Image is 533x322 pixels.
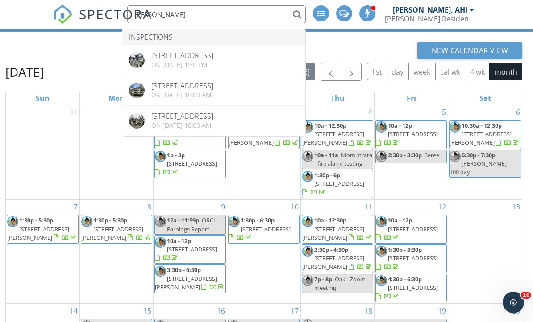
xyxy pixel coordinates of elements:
a: 10a - 12:30p [STREET_ADDRESS][PERSON_NAME] [302,120,373,149]
a: [STREET_ADDRESS] On [DATE] 10:00 am [122,75,305,105]
a: 1:30p - 5:30p [STREET_ADDRESS][PERSON_NAME] [7,216,78,241]
span: 10a - 12p [167,237,191,245]
img: 8d2978f2f29b444e8664b0539fbcba9a.jpeg [376,246,387,257]
a: Go to August 31, 2025 [68,105,79,119]
a: Monday [107,92,126,105]
a: Go to September 12, 2025 [436,200,448,214]
img: 8d2978f2f29b444e8664b0539fbcba9a.jpeg [376,121,387,133]
a: Go to September 7, 2025 [72,200,79,214]
a: 1:30p - 5:30p [STREET_ADDRESS][PERSON_NAME] [7,215,79,244]
img: 7042667%2Fcover_photos%2FJri1sOjfrSFaiDN3PGPw%2Foriginal.7042667-1721967724697 [129,83,145,98]
a: 2:30p - 4:30p [STREET_ADDRESS][PERSON_NAME] [302,246,373,271]
span: Oak - Zoom meeting [314,275,366,292]
li: Inspections [122,29,305,45]
a: 10a - 12p [STREET_ADDRESS] [375,215,447,244]
span: 10a - 12p [388,216,412,224]
a: Go to September 8, 2025 [146,200,153,214]
a: Go to September 15, 2025 [142,304,153,318]
span: 12a - 11:59p [167,216,199,224]
button: list [367,63,387,80]
a: SPECTORA [53,12,152,31]
a: Go to September 14, 2025 [68,304,79,318]
a: 1p - 3p [STREET_ADDRESS] [155,151,217,176]
td: Go to September 7, 2025 [6,200,79,304]
span: [STREET_ADDRESS][PERSON_NAME] [450,130,512,146]
a: Go to September 16, 2025 [215,304,227,318]
span: Mom strata - fire alarm testing [314,151,372,167]
a: Go to September 13, 2025 [510,200,522,214]
a: 10:30a - 12:30p [STREET_ADDRESS][PERSON_NAME] [450,121,520,146]
button: Previous month [321,63,341,81]
a: 1p - 3p [STREET_ADDRESS] [154,150,226,179]
span: 10a - 11a [314,151,338,159]
a: 10a - 11:30a [STREET_ADDRESS] [155,121,217,146]
img: 8d2978f2f29b444e8664b0539fbcba9a.jpeg [376,151,387,162]
img: 8d2978f2f29b444e8664b0539fbcba9a.jpeg [302,275,313,286]
a: 10a - 12p [STREET_ADDRESS] [376,216,438,241]
img: 8d2978f2f29b444e8664b0539fbcba9a.jpeg [155,216,166,227]
a: Go to September 11, 2025 [362,200,374,214]
td: Go to September 6, 2025 [448,105,522,200]
img: 8d2978f2f29b444e8664b0539fbcba9a.jpeg [302,246,313,257]
td: Go to September 1, 2025 [79,105,153,200]
span: [STREET_ADDRESS] [388,284,438,292]
td: Go to September 13, 2025 [448,200,522,304]
a: Go to September 9, 2025 [219,200,227,214]
span: 10:30a - 12:30p [462,121,502,130]
button: Next month [341,63,362,81]
a: Sunday [34,92,51,105]
img: 8d2978f2f29b444e8664b0539fbcba9a.jpeg [155,151,166,162]
h2: [DATE] [5,63,44,81]
span: 1:30p - 5:30p [19,216,53,224]
img: 8d2978f2f29b444e8664b0539fbcba9a.jpeg [376,216,387,227]
a: 10a - 12:30p [STREET_ADDRESS][PERSON_NAME] [302,215,373,244]
span: 10a - 12:30p [314,121,346,130]
div: Zegarra Residential Inspections Inc. [385,14,474,23]
span: 1:30p - 6:30p [241,216,275,224]
img: 8d2978f2f29b444e8664b0539fbcba9a.jpeg [7,216,18,227]
img: 8041277%2Fcover_photos%2FHknSxCy8MkEiTdXTZNi6%2Foriginal.8041277-1738442985342 [129,113,145,129]
a: 10:30a - 12:30p [STREET_ADDRESS][PERSON_NAME] [449,120,521,149]
span: [STREET_ADDRESS][PERSON_NAME] [7,225,69,242]
a: Go to September 19, 2025 [436,304,448,318]
span: 4:30p - 6:30p [388,275,422,283]
a: Go to September 10, 2025 [289,200,300,214]
img: 8d2978f2f29b444e8664b0539fbcba9a.jpeg [302,171,313,182]
td: Go to September 5, 2025 [375,105,448,200]
button: day [387,63,409,80]
img: 7387063%2Fcover_photos%2FZfCxJmjaI9OSprHkI9IO%2Foriginal.7387063-1727155368692 [129,52,145,68]
span: ORCL Earnings Report [167,216,217,233]
td: Go to September 8, 2025 [79,200,153,304]
span: 1:30p - 5:30p [93,216,127,224]
a: Go to September 5, 2025 [440,105,448,119]
a: 1:30p - 6p [STREET_ADDRESS] [302,171,364,196]
a: 1:30p - 6p [STREET_ADDRESS] [302,170,373,199]
a: 10a - 12:30p [STREET_ADDRESS][PERSON_NAME] [302,216,373,241]
a: 4:30p - 6:30p [STREET_ADDRESS] [376,275,438,300]
div: [STREET_ADDRESS] [151,113,213,120]
td: Go to September 10, 2025 [227,200,300,304]
span: SPECTORA [79,4,152,23]
span: 3:30p - 6:30p [167,266,201,274]
a: 1:30p - 5:30p [STREET_ADDRESS][PERSON_NAME] [81,216,152,241]
img: 8d2978f2f29b444e8664b0539fbcba9a.jpeg [450,121,461,133]
div: [STREET_ADDRESS] [151,52,213,59]
span: [STREET_ADDRESS] [167,245,217,253]
img: 8d2978f2f29b444e8664b0539fbcba9a.jpeg [376,275,387,286]
a: 3:30p - 6:30p [STREET_ADDRESS][PERSON_NAME] [155,266,225,291]
button: week [408,63,436,80]
span: [STREET_ADDRESS][PERSON_NAME] [302,130,364,146]
button: cal wk [435,63,466,80]
span: [STREET_ADDRESS][PERSON_NAME] [155,275,217,291]
button: 4 wk [465,63,490,80]
div: On [DATE] 10:00 am [151,92,213,99]
span: 10a - 12:30p [314,216,346,224]
div: On [DATE] 10:00 am [151,122,213,129]
div: [PERSON_NAME], AHI [393,5,467,14]
img: 8d2978f2f29b444e8664b0539fbcba9a.jpeg [155,237,166,248]
iframe: Intercom live chat [503,292,524,313]
span: 10a - 12p [388,121,412,130]
a: 10a - 12p [STREET_ADDRESS] [376,121,438,146]
a: [STREET_ADDRESS] On [DATE] 10:00 am [122,106,305,136]
span: 2:30p - 3:30p [388,151,422,159]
